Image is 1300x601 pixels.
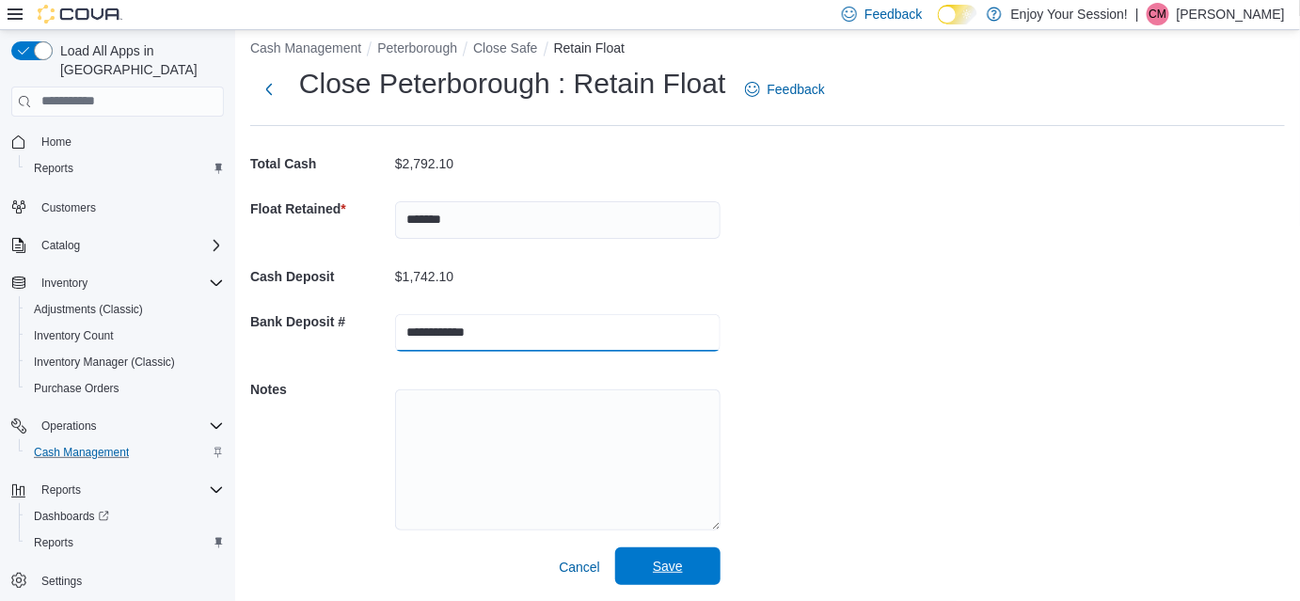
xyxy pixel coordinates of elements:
[34,509,109,524] span: Dashboards
[1135,3,1139,25] p: |
[34,328,114,343] span: Inventory Count
[34,415,104,437] button: Operations
[250,39,1285,61] nav: An example of EuiBreadcrumbs
[768,80,825,99] span: Feedback
[34,197,103,219] a: Customers
[38,5,122,24] img: Cova
[4,270,231,296] button: Inventory
[1149,3,1167,25] span: CM
[26,298,151,321] a: Adjustments (Classic)
[41,482,81,498] span: Reports
[19,439,231,466] button: Cash Management
[615,547,721,585] button: Save
[26,505,117,528] a: Dashboards
[377,40,457,55] button: Peterborough
[34,302,143,317] span: Adjustments (Classic)
[53,41,224,79] span: Load All Apps in [GEOGRAPHIC_DATA]
[19,296,231,323] button: Adjustments (Classic)
[4,128,231,155] button: Home
[250,71,288,108] button: Next
[34,569,224,593] span: Settings
[4,193,231,220] button: Customers
[395,156,453,171] p: $2,792.10
[250,258,391,295] h5: Cash Deposit
[26,505,224,528] span: Dashboards
[938,24,939,25] span: Dark Mode
[19,323,231,349] button: Inventory Count
[26,377,127,400] a: Purchase Orders
[4,232,231,259] button: Catalog
[34,131,79,153] a: Home
[26,531,81,554] a: Reports
[250,145,391,182] h5: Total Cash
[41,419,97,434] span: Operations
[26,157,224,180] span: Reports
[34,445,129,460] span: Cash Management
[19,155,231,182] button: Reports
[34,570,89,593] a: Settings
[395,269,453,284] p: $1,742.10
[34,479,224,501] span: Reports
[1177,3,1285,25] p: [PERSON_NAME]
[26,441,136,464] a: Cash Management
[34,479,88,501] button: Reports
[34,272,95,294] button: Inventory
[41,200,96,215] span: Customers
[41,276,87,291] span: Inventory
[26,441,224,464] span: Cash Management
[250,303,391,340] h5: Bank Deposit #
[250,371,391,408] h5: Notes
[41,238,80,253] span: Catalog
[34,195,224,218] span: Customers
[26,351,224,373] span: Inventory Manager (Classic)
[34,234,224,257] span: Catalog
[19,503,231,530] a: Dashboards
[250,190,391,228] h5: Float Retained
[41,134,71,150] span: Home
[299,65,726,103] h1: Close Peterborough : Retain Float
[34,355,175,370] span: Inventory Manager (Classic)
[34,381,119,396] span: Purchase Orders
[4,567,231,594] button: Settings
[34,415,224,437] span: Operations
[26,298,224,321] span: Adjustments (Classic)
[1011,3,1129,25] p: Enjoy Your Session!
[473,40,537,55] button: Close Safe
[26,531,224,554] span: Reports
[34,535,73,550] span: Reports
[864,5,922,24] span: Feedback
[554,40,625,55] button: Retain Float
[34,272,224,294] span: Inventory
[1147,3,1169,25] div: Carly Manley
[737,71,832,108] a: Feedback
[34,161,73,176] span: Reports
[551,548,608,586] button: Cancel
[26,377,224,400] span: Purchase Orders
[41,574,82,589] span: Settings
[19,375,231,402] button: Purchase Orders
[34,234,87,257] button: Catalog
[250,40,361,55] button: Cash Management
[938,5,977,24] input: Dark Mode
[653,557,683,576] span: Save
[19,349,231,375] button: Inventory Manager (Classic)
[19,530,231,556] button: Reports
[26,324,224,347] span: Inventory Count
[559,558,600,577] span: Cancel
[26,157,81,180] a: Reports
[26,324,121,347] a: Inventory Count
[34,130,224,153] span: Home
[26,351,182,373] a: Inventory Manager (Classic)
[4,413,231,439] button: Operations
[4,477,231,503] button: Reports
